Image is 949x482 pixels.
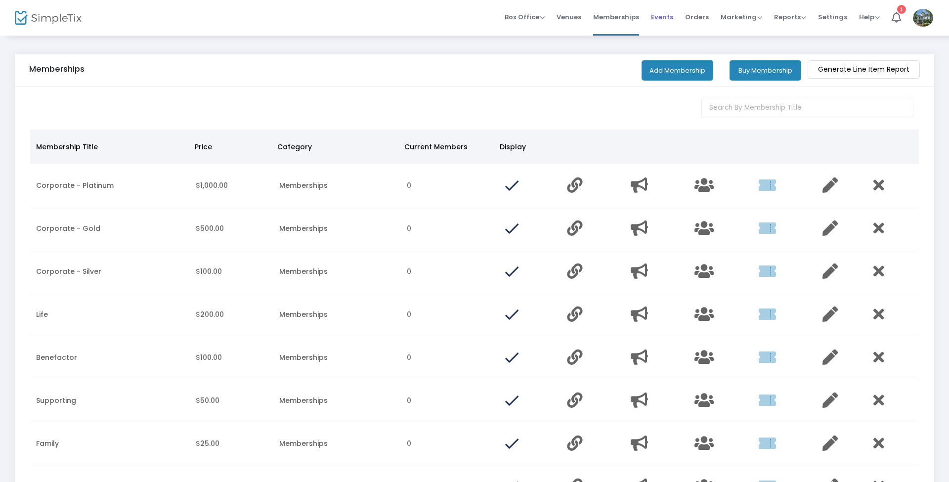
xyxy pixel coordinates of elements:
td: 0 [401,422,497,465]
td: $50.00 [190,379,273,422]
td: $1,000.00 [190,164,273,207]
th: Price [189,130,271,164]
th: Category [271,130,398,164]
span: Box Office [505,12,545,22]
td: $100.00 [190,336,273,379]
td: Family [30,422,190,465]
span: Orders [685,4,709,30]
span: Memberships [593,4,639,30]
span: Settings [818,4,847,30]
td: Memberships [273,164,401,207]
td: 0 [401,164,497,207]
td: Corporate - Gold [30,207,190,250]
span: Help [859,12,880,22]
td: $200.00 [190,293,273,336]
td: 0 [401,293,497,336]
img: done.png [503,176,520,194]
m-button: Generate Line Item Report [808,60,920,79]
td: Benefactor [30,336,190,379]
span: Venues [557,4,581,30]
img: done.png [503,263,520,280]
img: done.png [503,219,520,237]
td: Supporting [30,379,190,422]
span: Events [651,4,673,30]
td: 0 [401,336,497,379]
td: Memberships [273,250,401,293]
td: Memberships [273,293,401,336]
td: Memberships [273,422,401,465]
th: Membership Title [30,130,189,164]
td: $100.00 [190,250,273,293]
div: 1 [897,5,906,14]
td: Memberships [273,207,401,250]
button: Buy Membership [730,60,801,81]
button: Add Membership [642,60,713,81]
img: done.png [503,349,520,366]
img: done.png [503,392,520,409]
td: 0 [401,379,497,422]
th: Display [494,130,557,164]
img: done.png [503,306,520,323]
input: Search By Membership Title [701,98,914,118]
td: Life [30,293,190,336]
td: Corporate - Platinum [30,164,190,207]
td: Corporate - Silver [30,250,190,293]
td: Memberships [273,336,401,379]
td: 0 [401,250,497,293]
h5: Memberships [29,64,85,74]
td: Memberships [273,379,401,422]
th: Current Members [398,130,494,164]
span: Reports [774,12,806,22]
td: $500.00 [190,207,273,250]
td: $25.00 [190,422,273,465]
img: done.png [503,435,520,452]
td: 0 [401,207,497,250]
span: Marketing [721,12,762,22]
